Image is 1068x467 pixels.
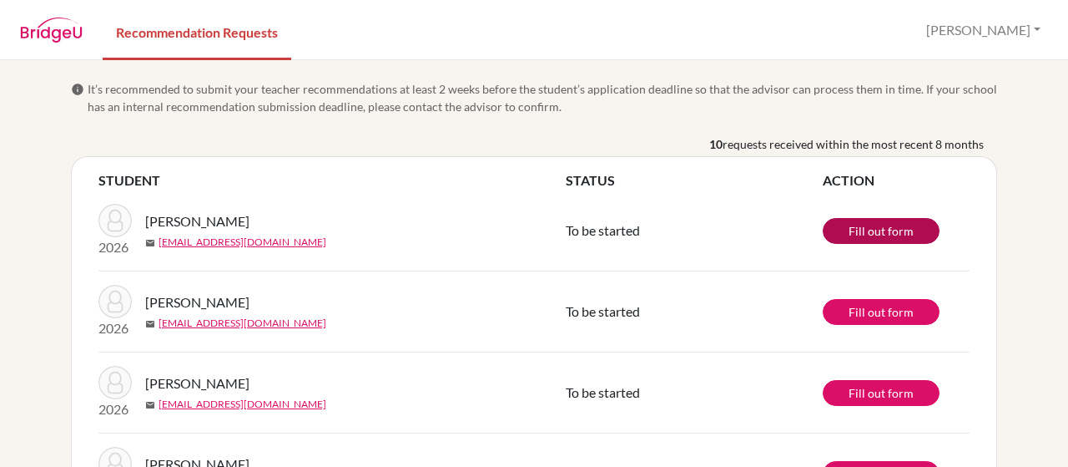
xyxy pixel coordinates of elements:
[98,366,132,399] img: Jaafar, Omar
[88,80,997,115] span: It’s recommended to submit your teacher recommendations at least 2 weeks before the student’s app...
[823,218,940,244] a: Fill out form
[159,316,326,331] a: [EMAIL_ADDRESS][DOMAIN_NAME]
[145,292,249,312] span: [PERSON_NAME]
[709,135,723,153] b: 10
[159,397,326,412] a: [EMAIL_ADDRESS][DOMAIN_NAME]
[566,222,640,238] span: To be started
[98,399,132,419] p: 2026
[823,170,970,190] th: ACTION
[71,83,84,96] span: info
[823,299,940,325] a: Fill out form
[145,400,155,410] span: mail
[566,303,640,319] span: To be started
[98,170,566,190] th: STUDENT
[145,373,249,393] span: [PERSON_NAME]
[98,318,132,338] p: 2026
[145,238,155,248] span: mail
[723,135,984,153] span: requests received within the most recent 8 months
[566,170,823,190] th: STATUS
[98,285,132,318] img: Jaafar, Omar
[919,14,1048,46] button: [PERSON_NAME]
[566,384,640,400] span: To be started
[145,211,249,231] span: [PERSON_NAME]
[823,380,940,406] a: Fill out form
[98,204,132,237] img: Rassas, Hamza
[159,235,326,250] a: [EMAIL_ADDRESS][DOMAIN_NAME]
[20,18,83,43] img: BridgeU logo
[103,3,291,60] a: Recommendation Requests
[145,319,155,329] span: mail
[98,237,132,257] p: 2026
